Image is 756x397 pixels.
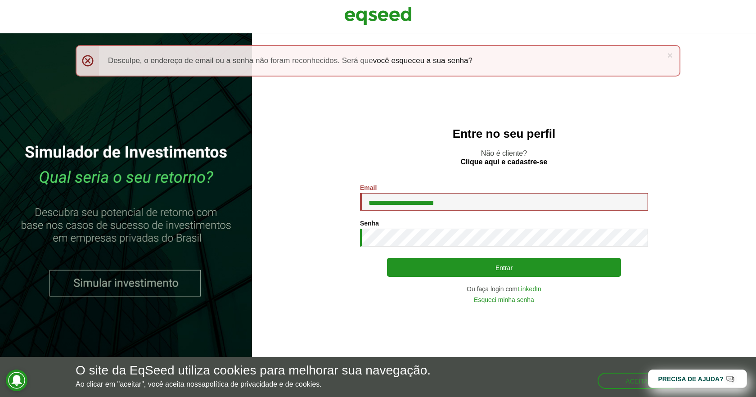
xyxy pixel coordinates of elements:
img: EqSeed Logo [344,5,412,27]
a: Esqueci minha senha [474,297,534,303]
p: Ao clicar em "aceitar", você aceita nossa . [76,380,431,388]
button: Entrar [387,258,621,277]
h2: Entre no seu perfil [270,127,738,140]
div: Desculpe, o endereço de email ou a senha não foram reconhecidos. Será que [76,45,680,77]
h5: O site da EqSeed utiliza cookies para melhorar sua navegação. [76,364,431,378]
a: política de privacidade e de cookies [206,381,320,388]
label: Email [360,185,377,191]
a: × [667,50,673,60]
a: LinkedIn [517,286,541,292]
button: Aceitar [598,373,680,389]
div: Ou faça login com [360,286,648,292]
a: você esqueceu a sua senha? [373,57,472,64]
a: Clique aqui e cadastre-se [461,158,548,166]
p: Não é cliente? [270,149,738,166]
label: Senha [360,220,379,226]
